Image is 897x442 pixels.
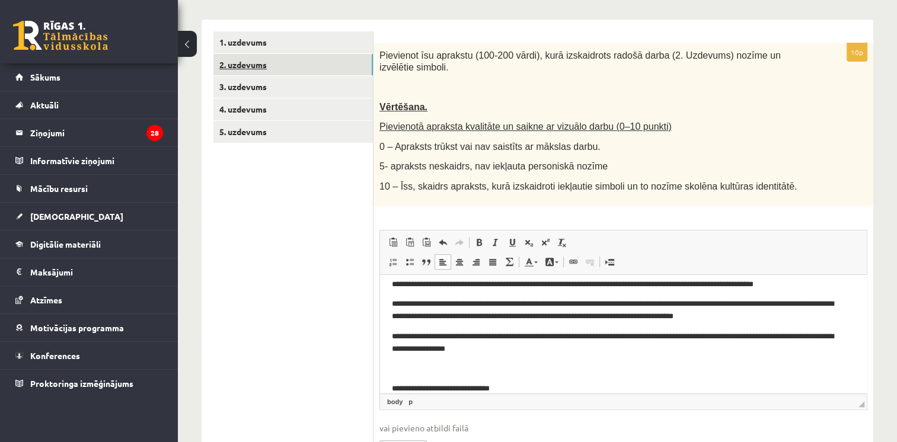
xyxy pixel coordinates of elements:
[15,370,163,397] a: Proktoringa izmēģinājums
[15,147,163,174] a: Informatīvie ziņojumi
[537,235,554,250] a: Superscript
[30,378,133,389] span: Proktoringa izmēģinājums
[146,125,163,141] i: 28
[30,183,88,194] span: Mācību resursi
[484,254,501,270] a: Justify
[521,235,537,250] a: Subscript
[15,258,163,286] a: Maksājumi
[385,254,401,270] a: Insert/Remove Numbered List
[380,275,867,393] iframe: Editor, wiswyg-editor-user-answer-47433971126560
[435,235,451,250] a: Undo (Ctrl+Z)
[487,235,504,250] a: Italic (Ctrl+I)
[451,235,468,250] a: Redo (Ctrl+Y)
[213,31,373,53] a: 1. uzdevums
[435,254,451,270] a: Align Left
[30,72,60,82] span: Sākums
[401,254,418,270] a: Insert/Remove Bulleted List
[30,100,59,110] span: Aktuāli
[401,235,418,250] a: Paste as plain text (Ctrl+Shift+V)
[601,254,618,270] a: Insert Page Break for Printing
[213,121,373,143] a: 5. uzdevums
[406,396,415,407] a: p element
[847,43,867,62] p: 10p
[30,322,124,333] span: Motivācijas programma
[418,254,435,270] a: Block Quote
[15,91,163,118] a: Aktuāli
[15,342,163,369] a: Konferences
[541,254,562,270] a: Background Color
[468,254,484,270] a: Align Right
[504,235,521,250] a: Underline (Ctrl+U)
[379,121,672,132] span: Pievienotā apraksta kvalitāte un saikne ar vizuālo darbu (0–10 punkti)
[379,422,867,434] span: vai pievieno atbildi failā
[30,119,163,146] legend: Ziņojumi
[30,258,163,286] legend: Maksājumi
[418,235,435,250] a: Paste from Word
[554,235,570,250] a: Remove Format
[213,98,373,120] a: 4. uzdevums
[15,203,163,230] a: [DEMOGRAPHIC_DATA]
[379,161,608,171] span: 5- apraksts neskaidrs, nav iekļauta personiskā nozīme
[501,254,518,270] a: Math
[13,21,108,50] a: Rīgas 1. Tālmācības vidusskola
[15,119,163,146] a: Ziņojumi28
[451,254,468,270] a: Center
[213,76,373,98] a: 3. uzdevums
[379,102,427,112] span: Vērtēšana.
[582,254,598,270] a: Unlink
[30,239,101,249] span: Digitālie materiāli
[379,142,601,152] span: 0 – Apraksts trūkst vai nav saistīts ar mākslas darbu.
[30,350,80,361] span: Konferences
[385,235,401,250] a: Paste (Ctrl+V)
[385,396,405,407] a: body element
[471,235,487,250] a: Bold (Ctrl+B)
[30,147,163,174] legend: Informatīvie ziņojumi
[15,63,163,91] a: Sākums
[521,254,541,270] a: Text Color
[565,254,582,270] a: Link (Ctrl+K)
[15,314,163,341] a: Motivācijas programma
[30,294,62,305] span: Atzīmes
[15,286,163,313] a: Atzīmes
[15,230,163,258] a: Digitālie materiāli
[858,401,864,407] span: Resize
[30,211,123,222] span: [DEMOGRAPHIC_DATA]
[379,181,797,191] span: 10 – Īss, skaidrs apraksts, kurā izskaidroti iekļautie simboli un to nozīme skolēna kultūras iden...
[379,50,781,73] span: Pievienot īsu aprakstu (100-200 vārdi), kurā izskaidrots radošā darba (2. Uzdevums) nozīme un izv...
[15,175,163,202] a: Mācību resursi
[213,54,373,76] a: 2. uzdevums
